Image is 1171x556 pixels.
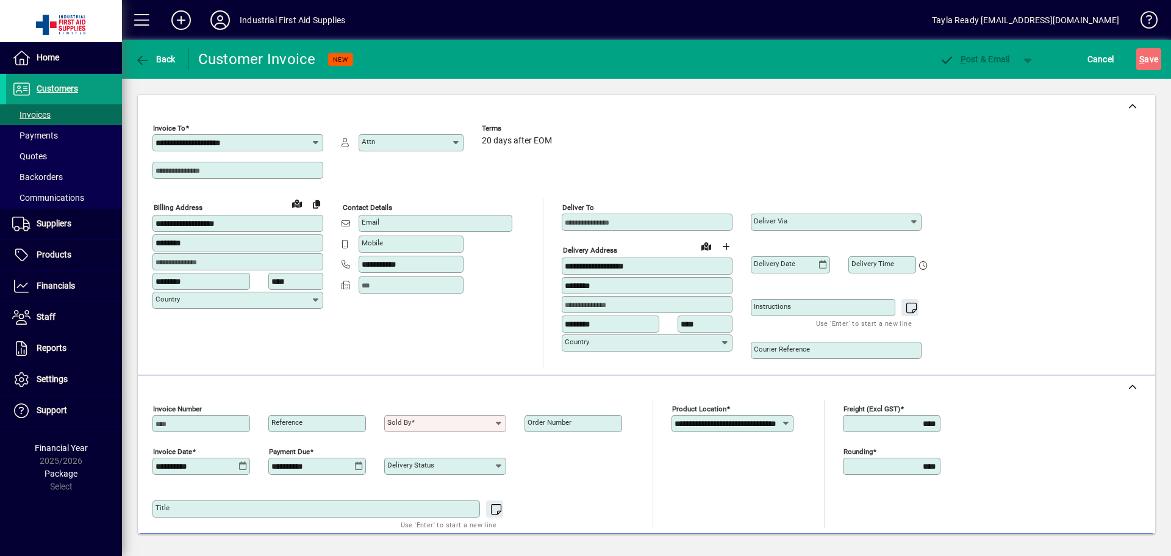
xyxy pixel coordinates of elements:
[6,333,122,364] a: Reports
[754,302,791,311] mat-label: Instructions
[672,405,726,413] mat-label: Product location
[271,418,303,427] mat-label: Reference
[6,167,122,187] a: Backorders
[565,338,589,346] mat-label: Country
[362,137,375,146] mat-label: Attn
[122,48,189,70] app-page-header-button: Back
[1131,2,1156,42] a: Knowledge Base
[37,312,56,322] span: Staff
[12,110,51,120] span: Invoices
[1139,54,1144,64] span: S
[754,259,795,268] mat-label: Delivery date
[35,443,88,453] span: Financial Year
[37,218,71,228] span: Suppliers
[362,239,383,247] mat-label: Mobile
[1139,49,1158,69] span: ave
[6,146,122,167] a: Quotes
[287,193,307,213] a: View on map
[45,469,77,478] span: Package
[961,54,966,64] span: P
[162,9,201,31] button: Add
[6,104,122,125] a: Invoices
[156,504,170,512] mat-label: Title
[933,48,1016,70] button: Post & Email
[362,218,379,226] mat-label: Email
[482,136,552,146] span: 20 days after EOM
[387,461,434,469] mat-label: Delivery status
[6,125,122,146] a: Payments
[697,236,716,256] a: View on map
[153,447,192,456] mat-label: Invoice date
[6,240,122,270] a: Products
[6,209,122,239] a: Suppliers
[198,49,316,69] div: Customer Invoice
[37,250,71,259] span: Products
[307,194,326,214] button: Copy to Delivery address
[1084,48,1117,70] button: Cancel
[37,374,68,384] span: Settings
[843,447,873,456] mat-label: Rounding
[37,405,67,415] span: Support
[153,405,202,413] mat-label: Invoice number
[153,124,185,132] mat-label: Invoice To
[851,259,894,268] mat-label: Delivery time
[528,418,571,427] mat-label: Order number
[387,418,411,427] mat-label: Sold by
[12,151,47,161] span: Quotes
[156,295,180,303] mat-label: Country
[37,343,66,353] span: Reports
[1087,49,1114,69] span: Cancel
[240,10,345,30] div: Industrial First Aid Supplies
[6,187,122,208] a: Communications
[333,56,348,63] span: NEW
[12,131,58,140] span: Payments
[482,125,555,132] span: Terms
[562,203,594,212] mat-label: Deliver To
[843,405,900,413] mat-label: Freight (excl GST)
[269,447,310,456] mat-label: Payment due
[816,316,912,330] mat-hint: Use 'Enter' to start a new line
[6,364,122,395] a: Settings
[135,54,176,64] span: Back
[6,43,122,73] a: Home
[6,395,122,426] a: Support
[1136,48,1161,70] button: Save
[37,281,75,291] span: Financials
[6,271,122,301] a: Financials
[716,237,736,256] button: Choose address
[754,345,810,353] mat-label: Courier Reference
[37,84,78,93] span: Customers
[12,193,84,203] span: Communications
[401,518,496,532] mat-hint: Use 'Enter' to start a new line
[6,302,122,333] a: Staff
[132,48,179,70] button: Back
[754,217,787,225] mat-label: Deliver via
[12,172,63,182] span: Backorders
[939,54,1010,64] span: ost & Email
[37,52,59,62] span: Home
[932,10,1119,30] div: Tayla Ready [EMAIL_ADDRESS][DOMAIN_NAME]
[201,9,240,31] button: Profile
